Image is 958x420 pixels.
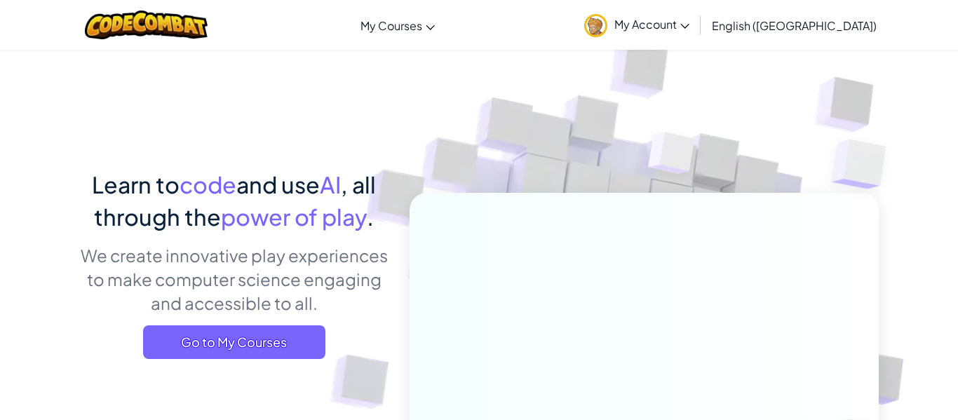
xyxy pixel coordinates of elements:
span: power of play [221,203,367,231]
a: English ([GEOGRAPHIC_DATA]) [705,6,884,44]
a: Go to My Courses [143,325,325,359]
span: My Account [614,17,689,32]
span: My Courses [360,18,422,33]
span: English ([GEOGRAPHIC_DATA]) [712,18,877,33]
span: . [367,203,374,231]
span: code [180,170,236,198]
a: My Courses [353,6,442,44]
p: We create innovative play experiences to make computer science engaging and accessible to all. [79,243,389,315]
img: avatar [584,14,607,37]
a: My Account [577,3,696,47]
img: Overlap cubes [622,104,723,209]
img: Overlap cubes [804,105,925,224]
span: and use [236,170,320,198]
img: CodeCombat logo [85,11,208,39]
span: Learn to [92,170,180,198]
span: AI [320,170,341,198]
